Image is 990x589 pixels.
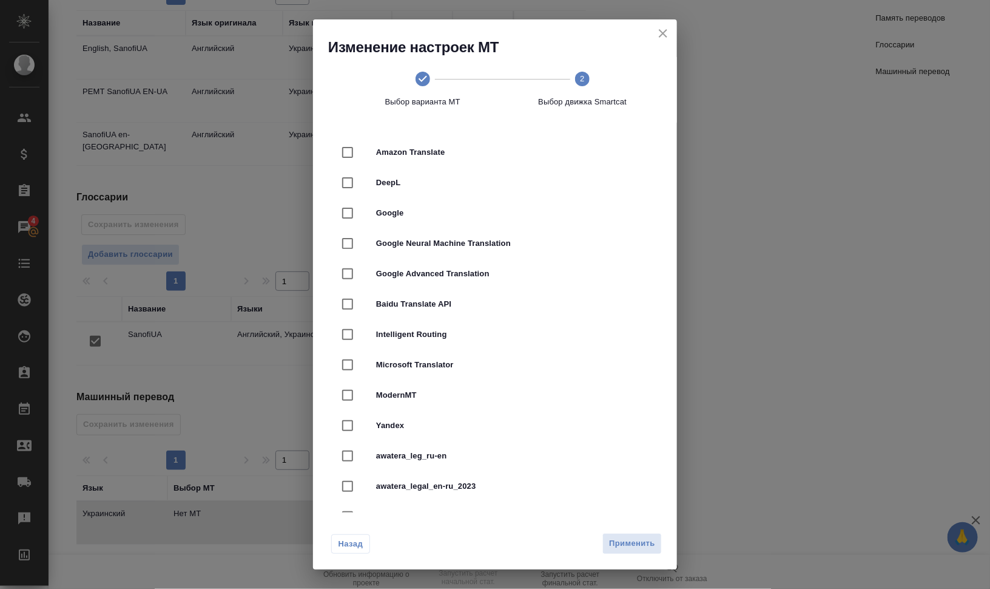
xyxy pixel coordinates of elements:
[376,268,648,280] span: Google Advanced Translation
[376,480,648,492] span: awatera_legal_en-ru_2023
[332,289,658,319] div: Baidu Translate API
[508,96,658,108] span: Выбор движка Smartcat
[602,533,662,554] button: Применить
[332,228,658,259] div: Google Neural Machine Translation
[581,74,585,83] text: 2
[332,198,658,228] div: Google
[332,441,658,471] div: awatera_leg_ru-en
[376,359,648,371] span: Microsoft Translator
[376,298,648,310] span: Baidu Translate API
[332,350,658,380] div: Microsoft Translator
[609,537,655,551] span: Применить
[376,177,648,189] span: DeepL
[376,420,648,432] span: Yandex
[376,450,648,462] span: awatera_leg_ru-en
[376,237,648,250] span: Google Neural Machine Translation
[332,137,658,168] div: Amazon Translate
[654,24,672,43] button: close
[332,380,658,410] div: ModernMT
[348,96,498,108] span: Выбор варианта МТ
[332,471,658,502] div: awatera_legal_en-ru_2023
[328,38,677,57] h2: Изменение настроек МТ
[332,168,658,198] div: DeepL
[376,207,648,219] span: Google
[376,389,648,401] span: ModernMT
[376,146,648,158] span: Amazon Translate
[332,319,658,350] div: Intelligent Routing
[331,534,370,554] button: Назад
[376,329,648,341] span: Intelligent Routing
[332,502,658,532] div: awatera_med_en-ru_2023
[332,259,658,289] div: Google Advanced Translation
[332,410,658,441] div: Yandex
[338,538,363,550] span: Назад
[376,511,648,523] span: awatera_med_en-ru_2023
